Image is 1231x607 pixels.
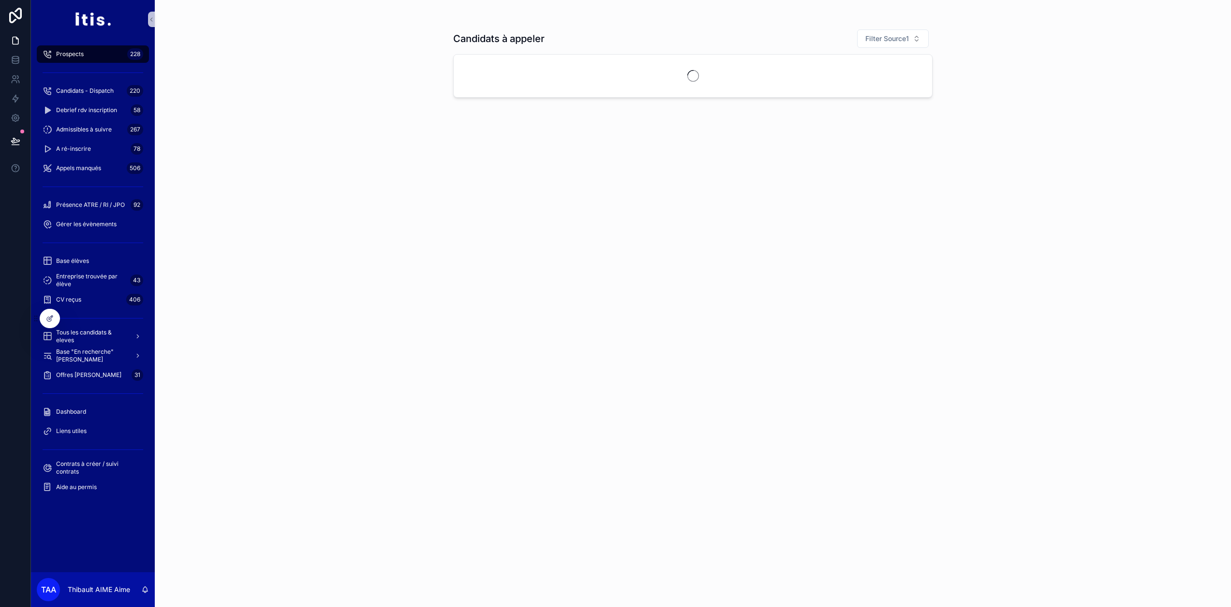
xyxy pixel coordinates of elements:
a: Gérer les évènements [37,216,149,233]
div: 406 [126,294,143,305]
span: Entreprise trouvée par élève [56,273,126,288]
a: Présence ATRE / RI / JPO92 [37,196,149,214]
div: 506 [127,162,143,174]
span: Candidats - Dispatch [56,87,114,95]
a: Liens utiles [37,422,149,440]
span: Présence ATRE / RI / JPO [56,201,125,209]
h1: Candidats à appeler [453,32,545,45]
a: Dashboard [37,403,149,420]
a: Candidats - Dispatch220 [37,82,149,100]
span: Debrief rdv inscription [56,106,117,114]
span: A ré-inscrire [56,145,91,153]
span: Aide au permis [56,483,97,491]
span: Tous les candidats & eleves [56,329,127,344]
span: Admissibles à suivre [56,126,112,133]
div: 267 [127,124,143,135]
span: Liens utiles [56,427,87,435]
span: Filter Source1 [865,34,909,43]
a: Admissibles à suivre267 [37,121,149,138]
div: 58 [131,104,143,116]
button: Select Button [857,29,929,48]
a: Appels manqués506 [37,159,149,177]
div: scrollable content [31,39,155,508]
span: Base "En recherche" [PERSON_NAME] [56,348,127,363]
div: 220 [127,85,143,97]
span: CV reçus [56,296,81,303]
span: Prospects [56,50,84,58]
div: 228 [127,48,143,60]
a: Debrief rdv inscription58 [37,101,149,119]
img: App logo [74,12,111,27]
span: Dashboard [56,408,86,416]
span: Offres [PERSON_NAME] [56,371,121,379]
div: 31 [132,369,143,381]
a: A ré-inscrire78 [37,140,149,158]
a: Aide au permis [37,478,149,496]
span: Contrats à créer / suivi contrats [56,460,139,476]
a: CV reçus406 [37,291,149,308]
a: Offres [PERSON_NAME]31 [37,366,149,384]
span: Gérer les évènements [56,220,117,228]
a: Entreprise trouvée par élève43 [37,272,149,289]
span: TAA [41,584,56,595]
span: Base élèves [56,257,89,265]
div: 78 [131,143,143,155]
span: Appels manqués [56,164,101,172]
a: Base élèves [37,252,149,270]
a: Contrats à créer / suivi contrats [37,459,149,477]
a: Prospects228 [37,45,149,63]
a: Base "En recherche" [PERSON_NAME] [37,347,149,364]
div: 92 [131,199,143,211]
p: Thibault AIME Aime [68,585,130,594]
div: 43 [130,275,143,286]
a: Tous les candidats & eleves [37,328,149,345]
